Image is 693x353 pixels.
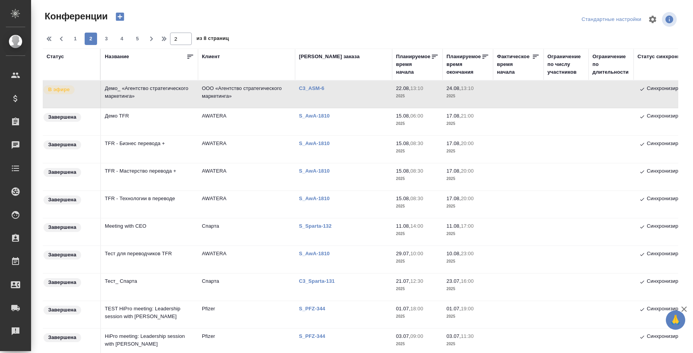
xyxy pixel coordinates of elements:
[461,333,474,339] p: 11:30
[299,113,335,119] a: S_AwA-1810
[396,258,439,265] p: 2025
[396,285,439,293] p: 2025
[669,312,682,328] span: 🙏
[198,108,295,135] td: AWATERA
[299,168,335,174] a: S_AwA-1810
[446,168,461,174] p: 17.08,
[446,120,489,128] p: 2025
[461,140,474,146] p: 20:00
[101,191,198,218] td: TFR - Технологии в переводе
[105,53,129,61] div: Название
[48,113,76,121] p: Завершена
[100,33,113,45] button: 3
[396,202,439,210] p: 2025
[396,223,410,229] p: 11.08,
[410,85,423,91] p: 13:10
[461,85,474,91] p: 13:10
[299,223,337,229] a: S_Sparta-132
[299,333,331,339] a: S_PFZ-344
[198,81,295,108] td: ООО «Агентство стратегического маркетинга»
[396,306,410,311] p: 01.07,
[410,113,423,119] p: 06:00
[497,53,532,76] div: Фактическое время начала
[396,168,410,174] p: 15.08,
[198,136,295,163] td: AWATERA
[69,33,82,45] button: 1
[446,313,489,320] p: 2025
[396,92,439,100] p: 2025
[48,196,76,204] p: Завершена
[101,163,198,190] td: TFR - Мастерство перевода +
[101,301,198,328] td: TEST HiPro meeting: Leadership session with [PERSON_NAME]
[101,136,198,163] td: TFR - Бизнес перевода +
[396,120,439,128] p: 2025
[396,230,439,238] p: 2025
[662,12,678,27] span: Посмотреть информацию
[647,140,692,149] p: Синхронизировано
[48,306,76,314] p: Завершена
[48,251,76,259] p: Завершена
[446,278,461,284] p: 23.07,
[196,34,229,45] span: из 8 страниц
[198,163,295,190] td: AWATERA
[446,285,489,293] p: 2025
[101,218,198,246] td: Meeting with CEO
[446,333,461,339] p: 03.07,
[396,53,431,76] div: Планируемое время начала
[446,202,489,210] p: 2025
[461,196,474,201] p: 20:00
[116,33,128,45] button: 4
[101,108,198,135] td: Демо TFR
[446,147,489,155] p: 2025
[131,35,144,43] span: 5
[666,310,685,330] button: 🙏
[647,250,692,259] p: Синхронизировано
[299,278,340,284] p: C3_Sparta-131
[461,278,474,284] p: 16:00
[446,53,481,76] div: Планируемое время окончания
[48,334,76,341] p: Завершена
[111,10,129,23] button: Создать
[396,85,410,91] p: 22.08,
[410,168,423,174] p: 08:30
[446,175,489,183] p: 2025
[299,53,360,61] div: [PERSON_NAME] заказа
[43,10,108,22] span: Конференции
[396,251,410,256] p: 29.07,
[647,112,692,121] p: Синхронизировано
[461,168,474,174] p: 20:00
[446,306,461,311] p: 01.07,
[410,196,423,201] p: 08:30
[461,113,474,119] p: 21:00
[643,10,662,29] span: Настроить таблицу
[299,85,330,91] a: C3_ASM-6
[647,167,692,176] p: Синхронизировано
[461,223,474,229] p: 17:00
[647,195,692,204] p: Синхронизировано
[396,340,439,348] p: 2025
[647,277,692,287] p: Синхронизировано
[396,140,410,146] p: 15.08,
[580,14,643,26] div: split button
[48,223,76,231] p: Завершена
[299,140,335,146] p: S_AwA-1810
[198,301,295,328] td: Pfizer
[299,251,335,256] a: S_AwA-1810
[131,33,144,45] button: 5
[446,85,461,91] p: 24.08,
[299,196,335,201] a: S_AwA-1810
[396,313,439,320] p: 2025
[101,81,198,108] td: Демо_ «Агентство стратегического маркетинга»
[396,113,410,119] p: 15.08,
[410,333,423,339] p: 09:00
[396,278,410,284] p: 21.07,
[101,246,198,273] td: Тест для переводчиков TFR
[446,230,489,238] p: 2025
[48,86,70,93] p: В эфире
[48,168,76,176] p: Завершена
[101,273,198,301] td: Тест_ Спарта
